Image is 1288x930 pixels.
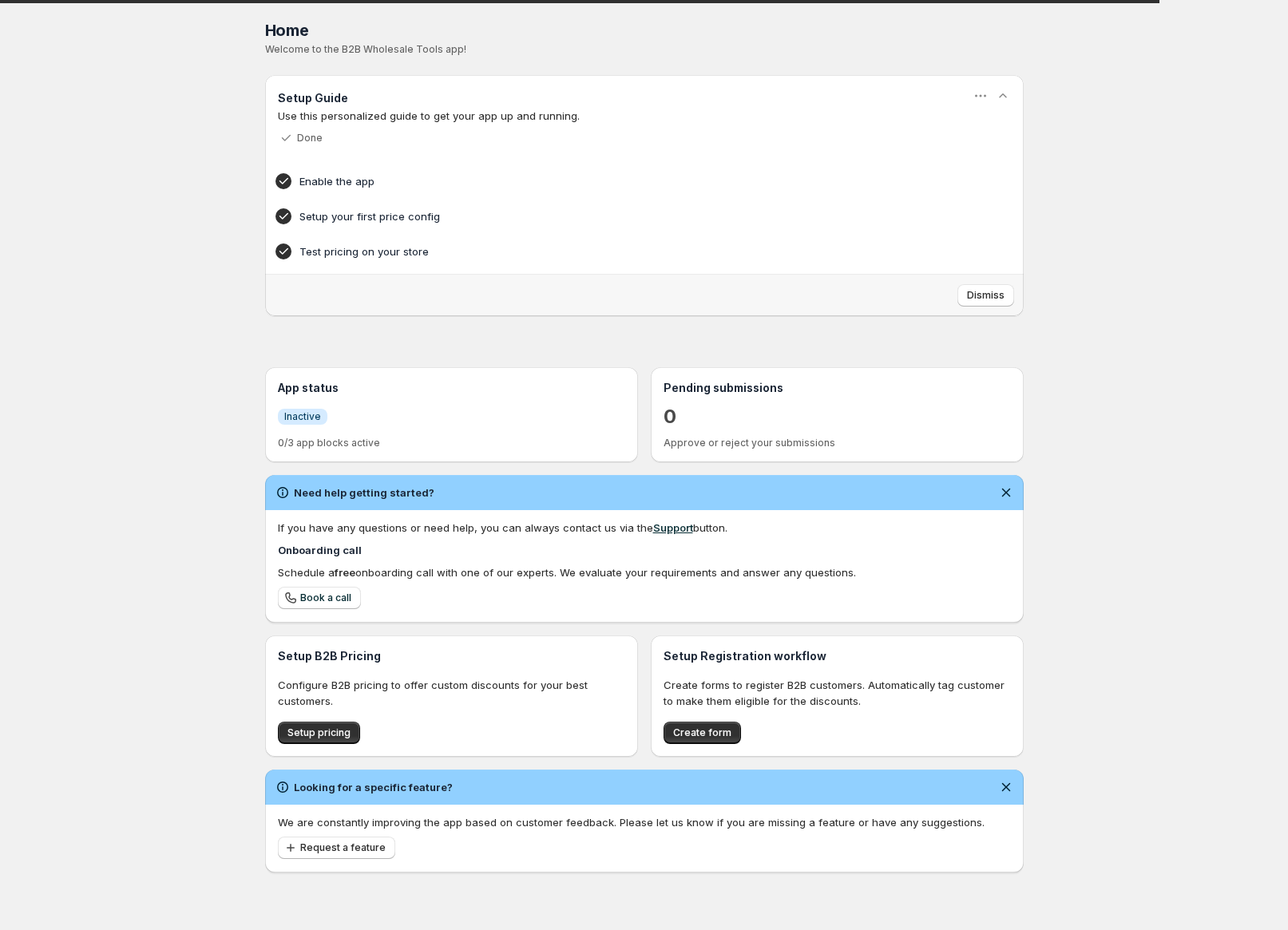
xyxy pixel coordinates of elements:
span: Dismiss [967,289,1005,302]
span: Book a call [300,592,351,604]
button: Dismiss [957,284,1014,307]
h4: Setup your first price config [299,208,940,224]
a: InfoInactive [278,408,327,425]
h2: Need help getting started? [294,485,434,501]
p: Use this personalized guide to get your app up and running. [278,108,1011,124]
span: Create form [673,726,731,739]
p: Done [297,132,323,144]
a: 0 [664,404,676,429]
p: Welcome to the B2B Wholesale Tools app! [265,43,1024,56]
h3: Setup Registration workflow [664,648,1011,664]
h4: Onboarding call [278,542,1011,558]
div: If you have any questions or need help, you can always contact us via the button. [278,520,1011,536]
p: 0/3 app blocks active [278,437,625,449]
h2: Looking for a specific feature? [294,779,453,795]
h3: Setup B2B Pricing [278,648,625,664]
a: Book a call [278,587,361,609]
a: Support [653,521,693,534]
p: Create forms to register B2B customers. Automatically tag customer to make them eligible for the ... [664,677,1011,709]
span: Request a feature [300,841,386,854]
button: Dismiss notification [995,481,1017,504]
button: Dismiss notification [995,776,1017,798]
button: Create form [664,722,741,744]
span: Home [265,21,309,40]
h3: Pending submissions [664,380,1011,396]
button: Setup pricing [278,722,360,744]
button: Request a feature [278,837,395,859]
p: We are constantly improving the app based on customer feedback. Please let us know if you are mis... [278,814,1011,830]
b: free [335,566,355,579]
div: Schedule a onboarding call with one of our experts. We evaluate your requirements and answer any ... [278,564,1011,580]
h4: Test pricing on your store [299,243,940,259]
h3: App status [278,380,625,396]
span: Inactive [284,410,321,423]
p: Configure B2B pricing to offer custom discounts for your best customers. [278,677,625,709]
h3: Setup Guide [278,90,348,106]
h4: Enable the app [299,173,940,189]
p: Approve or reject your submissions [664,437,1011,449]
span: Setup pricing [287,726,351,739]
